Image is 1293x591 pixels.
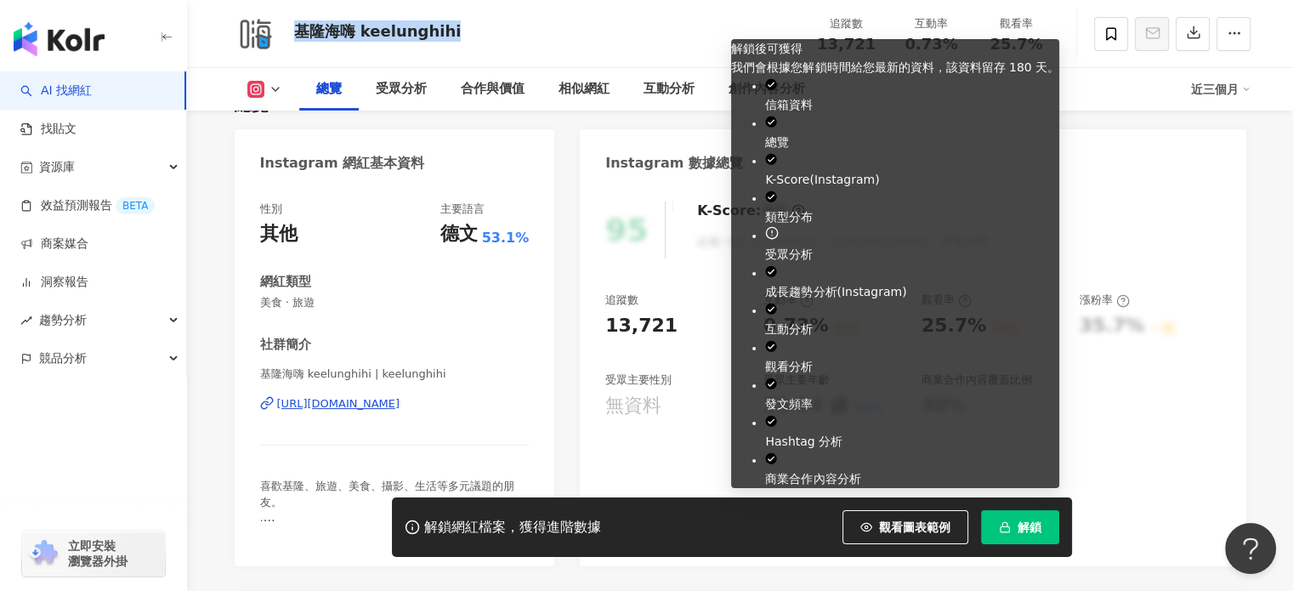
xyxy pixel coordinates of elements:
div: 基隆海嗨 keelunghihi [294,20,462,42]
img: logo [14,22,105,56]
button: 解鎖 [981,510,1059,544]
a: 效益預測報告BETA [20,197,155,214]
span: 立即安裝 瀏覽器外掛 [68,538,128,569]
span: 解鎖 [1018,520,1041,534]
div: 德文 [440,221,478,247]
img: KOL Avatar [230,9,281,60]
div: 網紅類型 [260,273,311,291]
div: 無資料 [605,393,661,419]
div: Instagram 數據總覽 [605,154,743,173]
li: 發文頻率 [765,376,1059,413]
span: 0.73% [905,36,957,53]
div: 漲粉率 [1080,293,1130,308]
span: 資源庫 [39,148,75,186]
div: 主要語言 [440,202,485,217]
span: 美食 · 旅遊 [260,295,530,310]
a: [URL][DOMAIN_NAME] [260,396,530,412]
li: Hashtag 分析 [765,413,1059,451]
li: 成長趨勢分析 ( Instagram ) [765,264,1059,301]
div: 社群簡介 [260,336,311,354]
span: 觀看圖表範例 [879,520,950,534]
span: 53.1% [482,229,530,247]
div: 解鎖後可獲得 [731,39,1059,58]
li: 商業合作內容分析 [765,451,1059,488]
button: 觀看圖表範例 [842,510,968,544]
div: 性別 [260,202,282,217]
div: [URL][DOMAIN_NAME] [277,396,400,412]
div: 觀看率 [984,15,1049,32]
div: 追蹤數 [605,293,638,308]
a: chrome extension立即安裝 瀏覽器外掛 [22,531,165,577]
span: 25.7% [990,36,1042,53]
li: 總覽 [765,114,1059,151]
li: 互動分析 [765,301,1059,338]
div: 總覽 [316,79,342,99]
div: 互動率 [899,15,964,32]
span: 基隆海嗨 keelunghihi | keelunghihi [260,367,530,382]
div: 合作與價值 [461,79,525,99]
span: 競品分析 [39,339,87,378]
div: 相似網紅 [559,79,610,99]
div: Instagram 網紅基本資料 [260,154,425,173]
div: 追蹤數 [814,15,879,32]
div: 我們會根據您解鎖時間給您最新的資料，該資料留存 180 天。 [731,58,1059,77]
li: 觀看分析 [765,338,1059,376]
div: 解鎖網紅檔案，獲得進階數據 [424,519,601,537]
div: 互動分析 [644,79,695,99]
a: searchAI 找網紅 [20,82,92,99]
a: 洞察報告 [20,274,88,291]
div: 受眾分析 [376,79,427,99]
span: 13,721 [817,35,876,53]
div: 13,721 [605,313,678,339]
a: 商案媒合 [20,236,88,253]
li: 信箱資料 [765,77,1059,114]
div: 受眾主要性別 [605,372,672,388]
div: 其他 [260,221,298,247]
div: 近三個月 [1191,76,1250,103]
div: 創作內容分析 [729,79,805,99]
li: 類型分布 [765,189,1059,226]
div: K-Score : [697,202,805,220]
li: K-Score ( Instagram ) [765,151,1059,189]
span: 趨勢分析 [39,301,87,339]
li: 受眾分析 [765,226,1059,264]
img: chrome extension [27,540,60,567]
a: 找貼文 [20,121,77,138]
span: rise [20,315,32,327]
